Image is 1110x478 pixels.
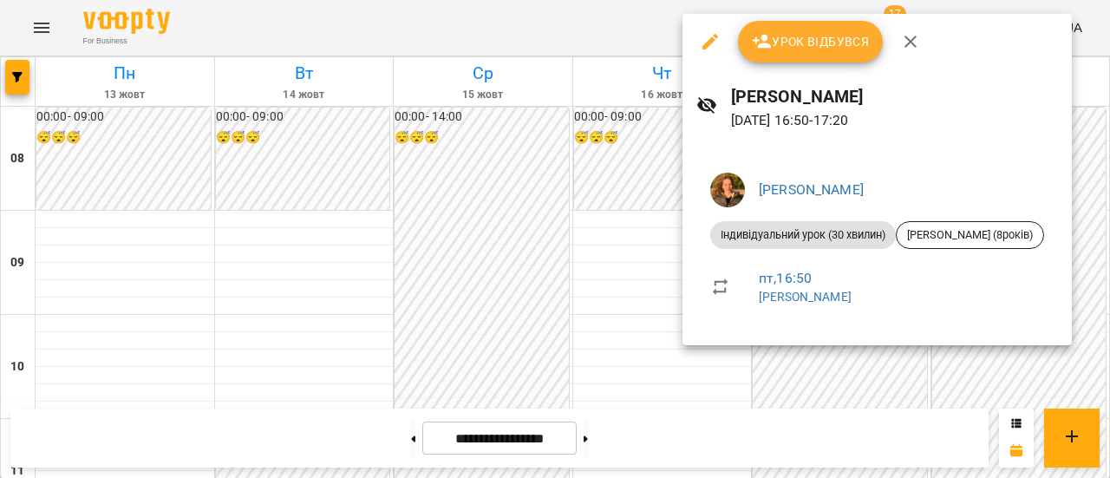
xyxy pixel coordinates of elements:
span: [PERSON_NAME] (8років) [897,227,1043,243]
a: [PERSON_NAME] [759,290,852,304]
a: [PERSON_NAME] [759,181,864,198]
h6: [PERSON_NAME] [731,83,1058,110]
span: Індивідуальний урок (30 хвилин) [710,227,896,243]
p: [DATE] 16:50 - 17:20 [731,110,1058,131]
img: 511e0537fc91f9a2f647f977e8161626.jpeg [710,173,745,207]
a: пт , 16:50 [759,270,812,286]
div: [PERSON_NAME] (8років) [896,221,1044,249]
span: Урок відбувся [752,31,870,52]
button: Урок відбувся [738,21,884,62]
